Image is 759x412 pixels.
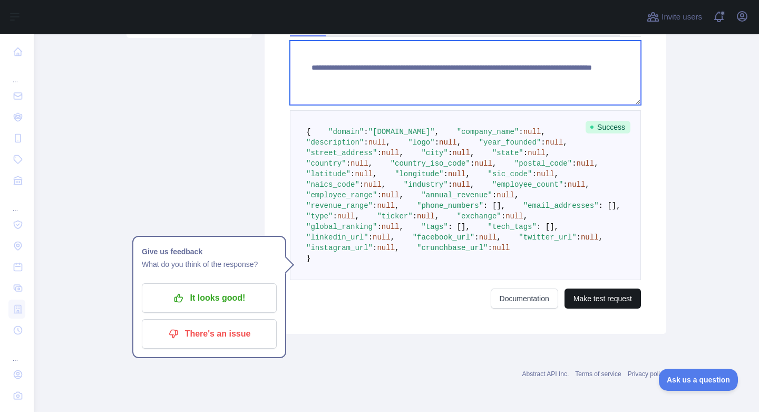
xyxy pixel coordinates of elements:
div: ... [8,342,25,363]
span: : [373,202,377,210]
span: : [563,180,567,189]
span: "street_address" [306,149,377,157]
span: : [], [483,202,505,210]
iframe: Toggle Customer Support [659,369,738,391]
span: : [488,244,492,252]
span: : [], [599,202,621,210]
span: , [514,191,519,199]
span: : [377,149,381,157]
span: null [448,170,466,178]
span: null [479,233,497,242]
span: "crunchbase_url" [417,244,488,252]
p: What do you think of the response? [142,258,277,271]
span: "employee_range" [306,191,377,199]
button: It looks good! [142,283,277,313]
span: , [435,212,439,221]
span: : [359,180,364,189]
span: "instagram_url" [306,244,373,252]
span: null [452,149,470,157]
span: , [386,138,390,147]
span: , [373,170,377,178]
span: "tech_tags" [488,223,537,231]
span: "industry" [404,180,448,189]
span: , [470,149,474,157]
span: : [351,170,355,178]
span: "linkedin_url" [306,233,368,242]
span: : [373,244,377,252]
span: , [395,244,399,252]
span: , [554,170,559,178]
button: Make test request [565,289,641,309]
span: "annual_revenue" [421,191,492,199]
span: : [501,212,505,221]
span: null [368,138,386,147]
span: null [355,170,373,178]
span: null [382,223,400,231]
span: null [497,191,514,199]
span: : [519,128,523,136]
span: "global_ranking" [306,223,377,231]
span: null [537,170,554,178]
span: "email_addresses" [523,202,599,210]
span: : [443,170,447,178]
span: "country_iso_code" [391,159,470,168]
span: "ticker" [377,212,412,221]
span: null [382,149,400,157]
span: "logo" [408,138,434,147]
button: Invite users [645,8,704,25]
span: : [], [448,223,470,231]
a: Terms of service [575,370,621,378]
span: : [], [537,223,559,231]
span: "state" [492,149,523,157]
span: Invite users [661,11,702,23]
span: , [457,138,461,147]
span: "[DOMAIN_NAME]" [368,128,435,136]
span: , [368,159,373,168]
span: : [541,138,545,147]
span: , [492,159,497,168]
span: null [581,233,599,242]
span: null [577,159,595,168]
span: : [532,170,537,178]
span: "description" [306,138,364,147]
span: , [523,212,528,221]
span: null [505,212,523,221]
span: : [377,191,381,199]
span: null [546,138,563,147]
span: "city" [421,149,447,157]
span: , [585,180,589,189]
span: null [364,180,382,189]
span: : [492,191,497,199]
h1: Give us feedback [142,245,277,258]
span: "latitude" [306,170,351,178]
span: : [523,149,528,157]
span: , [546,149,550,157]
span: "postal_code" [514,159,572,168]
span: , [382,180,386,189]
span: } [306,254,310,263]
span: null [528,149,546,157]
span: , [355,212,359,221]
span: , [563,138,567,147]
span: null [439,138,457,147]
span: : [364,138,368,147]
a: Privacy policy [628,370,666,378]
span: null [417,212,435,221]
span: null [474,159,492,168]
span: : [364,128,368,136]
span: "naics_code" [306,180,359,189]
span: null [377,202,395,210]
span: "year_founded" [479,138,541,147]
span: "facebook_url" [413,233,475,242]
span: , [435,128,439,136]
span: , [470,180,474,189]
span: , [594,159,598,168]
span: , [399,191,403,199]
span: null [382,191,400,199]
span: , [399,149,403,157]
div: ... [8,63,25,84]
div: ... [8,192,25,213]
span: , [395,202,399,210]
span: "company_name" [457,128,519,136]
span: "twitter_url" [519,233,576,242]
